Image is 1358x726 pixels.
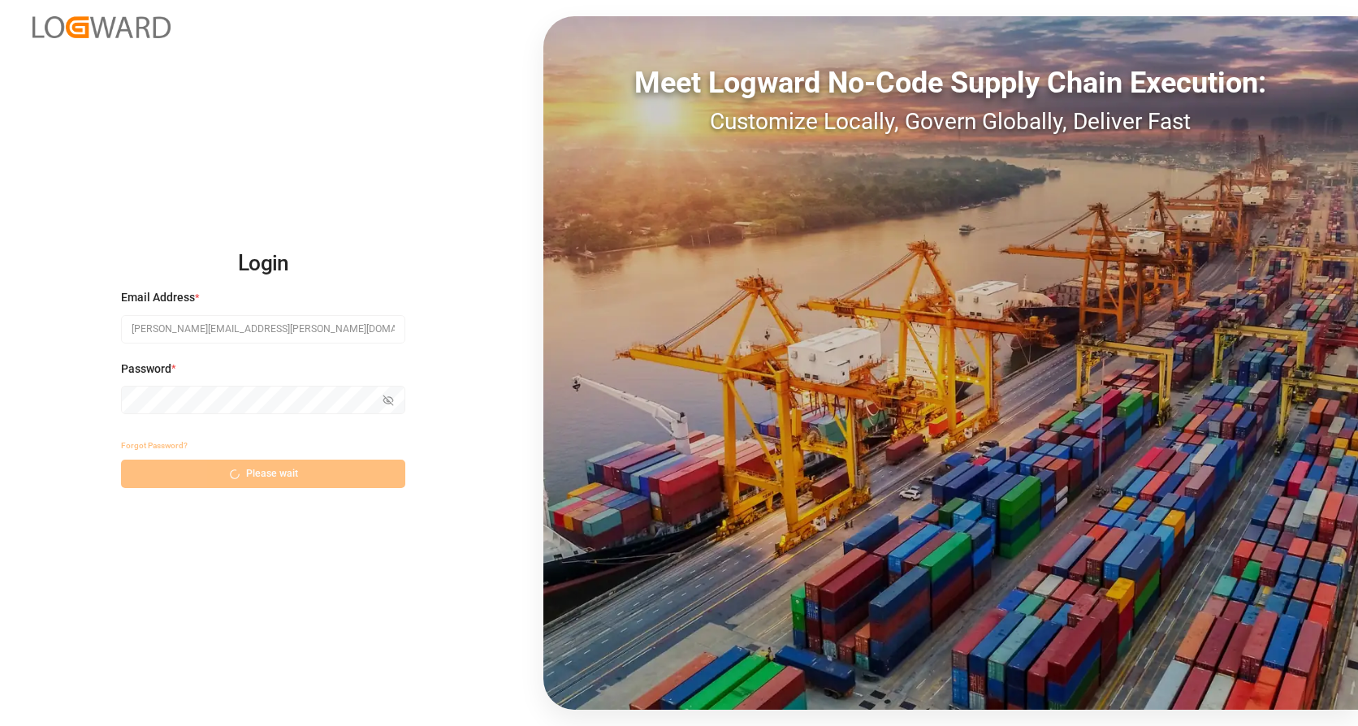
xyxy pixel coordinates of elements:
[543,61,1358,105] div: Meet Logward No-Code Supply Chain Execution:
[121,315,405,344] input: Enter your email
[32,16,171,38] img: Logward_new_orange.png
[121,238,405,290] h2: Login
[121,361,171,378] span: Password
[543,105,1358,139] div: Customize Locally, Govern Globally, Deliver Fast
[121,289,195,306] span: Email Address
